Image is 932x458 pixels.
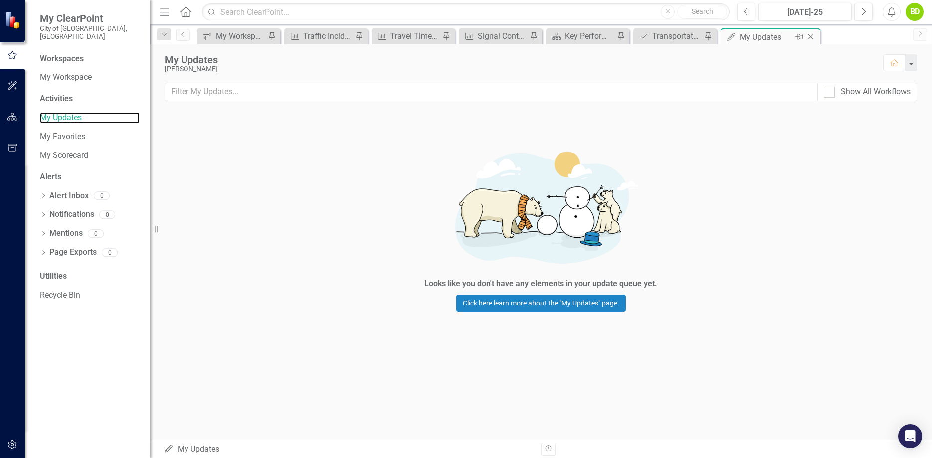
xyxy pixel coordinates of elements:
div: Signal Control % Uptime [478,30,527,42]
div: 0 [99,210,115,219]
a: Key Performance Indicator Report [549,30,614,42]
div: Open Intercom Messenger [898,424,922,448]
a: Mentions [49,228,83,239]
a: Signal Control % Uptime [461,30,527,42]
a: Travel Time Index [374,30,440,42]
input: Search ClearPoint... [202,3,730,21]
input: Filter My Updates... [165,83,818,101]
div: Looks like you don't have any elements in your update queue yet. [424,278,657,290]
div: [PERSON_NAME] [165,65,873,73]
div: Utilities [40,271,140,282]
a: Alert Inbox [49,190,89,202]
button: [DATE]-25 [758,3,852,21]
div: Key Performance Indicator Report [565,30,614,42]
a: My Workspace [40,72,140,83]
div: [DATE]-25 [762,6,848,18]
div: Travel Time Index [390,30,440,42]
small: City of [GEOGRAPHIC_DATA], [GEOGRAPHIC_DATA] [40,24,140,41]
button: BD [906,3,924,21]
img: ClearPoint Strategy [5,11,22,29]
div: My Updates [164,444,534,455]
a: My Scorecard [40,150,140,161]
div: My Updates [165,54,873,65]
span: My ClearPoint [40,12,140,24]
div: 0 [88,229,104,238]
a: My Workspace [199,30,265,42]
div: Workspaces [40,53,84,65]
button: Search [677,5,727,19]
div: 0 [94,192,110,200]
div: Transportation Management [652,30,702,42]
a: Page Exports [49,247,97,258]
div: Show All Workflows [841,86,911,98]
div: Traffic Incident Confirmation [303,30,353,42]
img: Getting started [391,138,691,275]
a: Notifications [49,209,94,220]
a: Transportation Management [636,30,702,42]
div: 0 [102,248,118,257]
div: Activities [40,93,140,105]
a: My Updates [40,112,140,124]
span: Search [692,7,713,15]
a: Recycle Bin [40,290,140,301]
div: My Workspace [216,30,265,42]
a: My Favorites [40,131,140,143]
a: Traffic Incident Confirmation [287,30,353,42]
div: My Updates [740,31,793,43]
a: Click here learn more about the "My Updates" page. [456,295,626,312]
div: Alerts [40,171,140,183]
